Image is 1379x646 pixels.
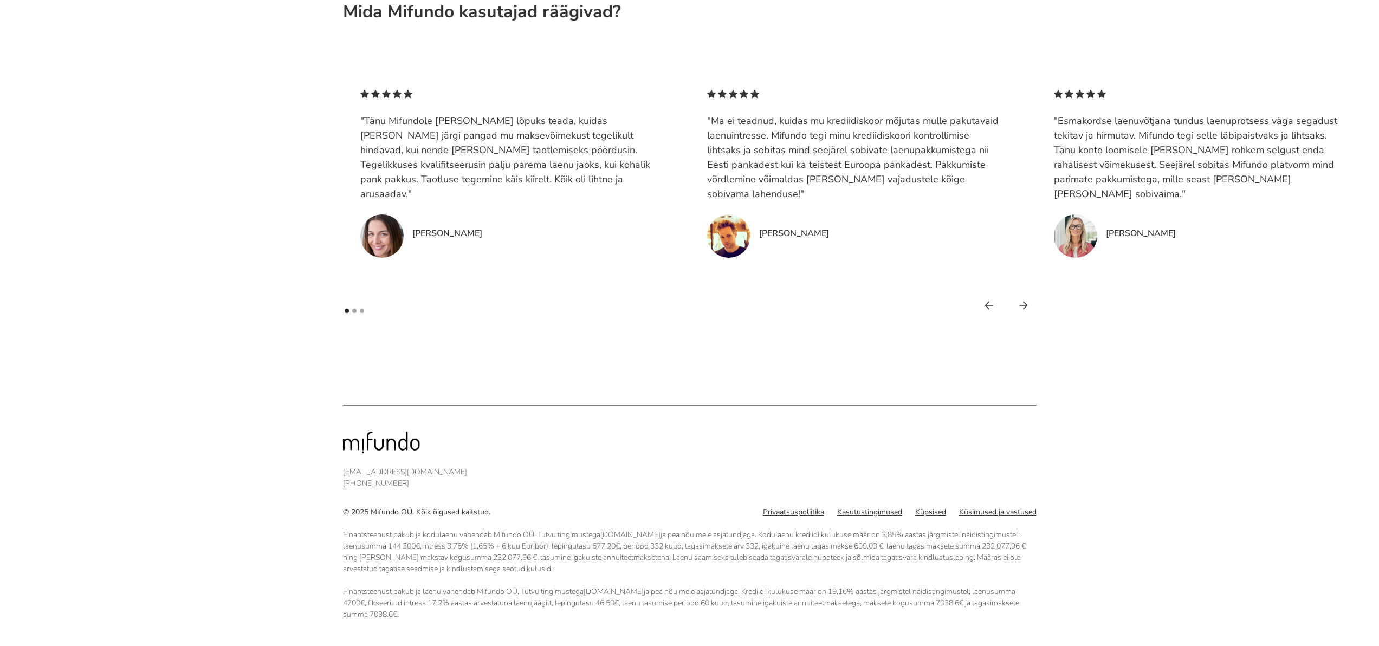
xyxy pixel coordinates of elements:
div: "Tänu Mifundole [PERSON_NAME] lõpuks teada, kuidas [PERSON_NAME] järgi pangad mu maksevõimekust t... [360,114,655,201]
p: [PERSON_NAME] [1106,227,1176,240]
div: previous slide [976,292,1002,318]
div: Show slide 2 of 3 [352,309,357,313]
div: "Esmakordse laenuvõtjana tundus laenuprotsess väga segadust tekitav ja hirmutav. Mifundo tegi sel... [1054,114,1349,201]
a: Küsimused ja vastused [959,506,1037,518]
div: [EMAIL_ADDRESS][DOMAIN_NAME] [PHONE_NUMBER] [343,466,467,489]
p: [PERSON_NAME] [412,227,482,240]
a: [DOMAIN_NAME] [584,586,644,597]
a: Privaatsuspoliitika [763,506,824,518]
h2: Mida Mifundo kasutajad räägivad? [343,2,621,22]
p: [PERSON_NAME] [759,227,829,240]
div: 1 of 3 [343,70,690,275]
div: Finantsteenust pakub ja kodulaenu vahendab Mifundo OÜ. Tutvu tingimustega ja pea nõu meie asjatun... [343,518,1037,620]
div: 2 of 3 [690,70,1037,275]
div: "Ma ei teadnud, kuidas mu krediidiskoor mõjutas mulle pakutavaid laenuintresse. Mifundo tegi minu... [707,114,1002,201]
div: Show slide 3 of 3 [360,309,364,313]
div: carousel [343,70,1037,318]
div: © 2025 Mifundo OÜ. Kõik õigused kaitstud. [343,506,490,518]
a: Kasutustingimused [837,506,902,518]
div: Show slide 1 of 3 [345,309,349,313]
div: next slide [1011,292,1037,318]
a: Küpsised [915,506,946,518]
a: [DOMAIN_NAME] [600,530,661,540]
